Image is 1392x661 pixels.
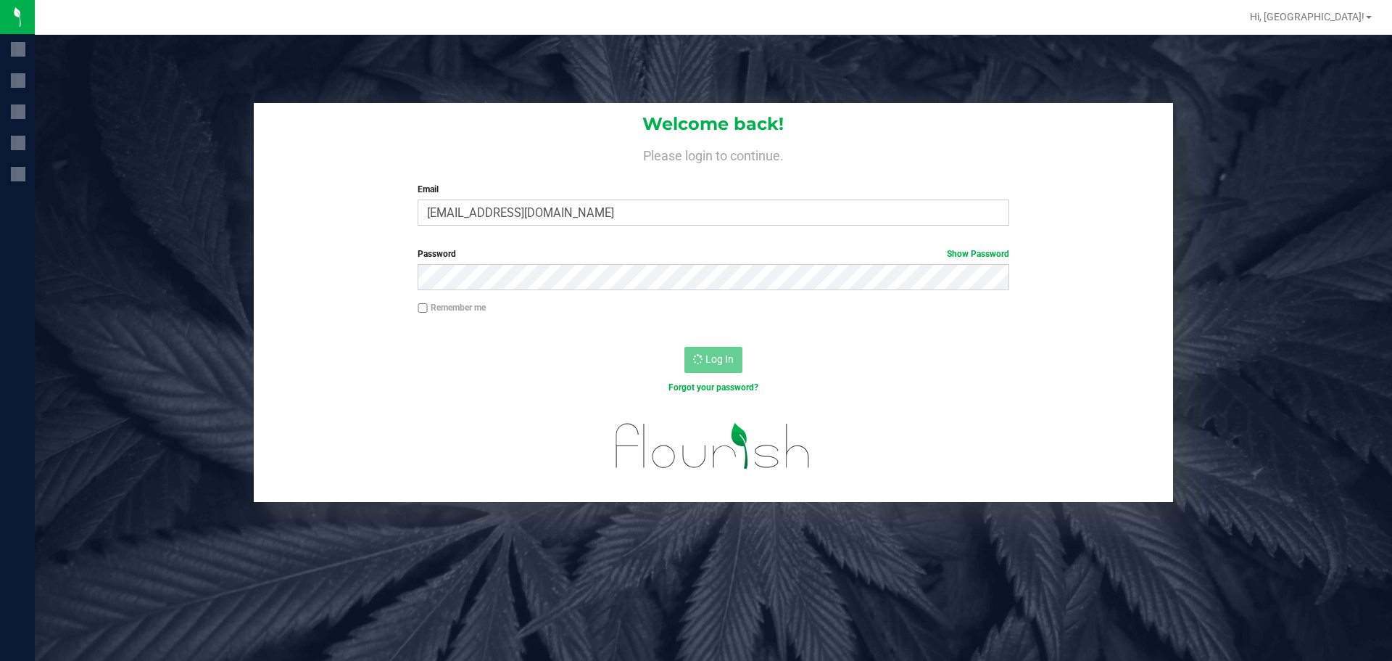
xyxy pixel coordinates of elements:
[684,347,742,373] button: Log In
[254,115,1173,134] h1: Welcome back!
[418,183,1008,196] label: Email
[418,301,486,314] label: Remember me
[947,249,1009,259] a: Show Password
[418,249,456,259] span: Password
[254,145,1173,163] h4: Please login to continue.
[418,303,428,313] input: Remember me
[668,382,758,393] a: Forgot your password?
[705,353,734,365] span: Log In
[598,409,828,483] img: flourish_logo.svg
[1250,11,1364,22] span: Hi, [GEOGRAPHIC_DATA]!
